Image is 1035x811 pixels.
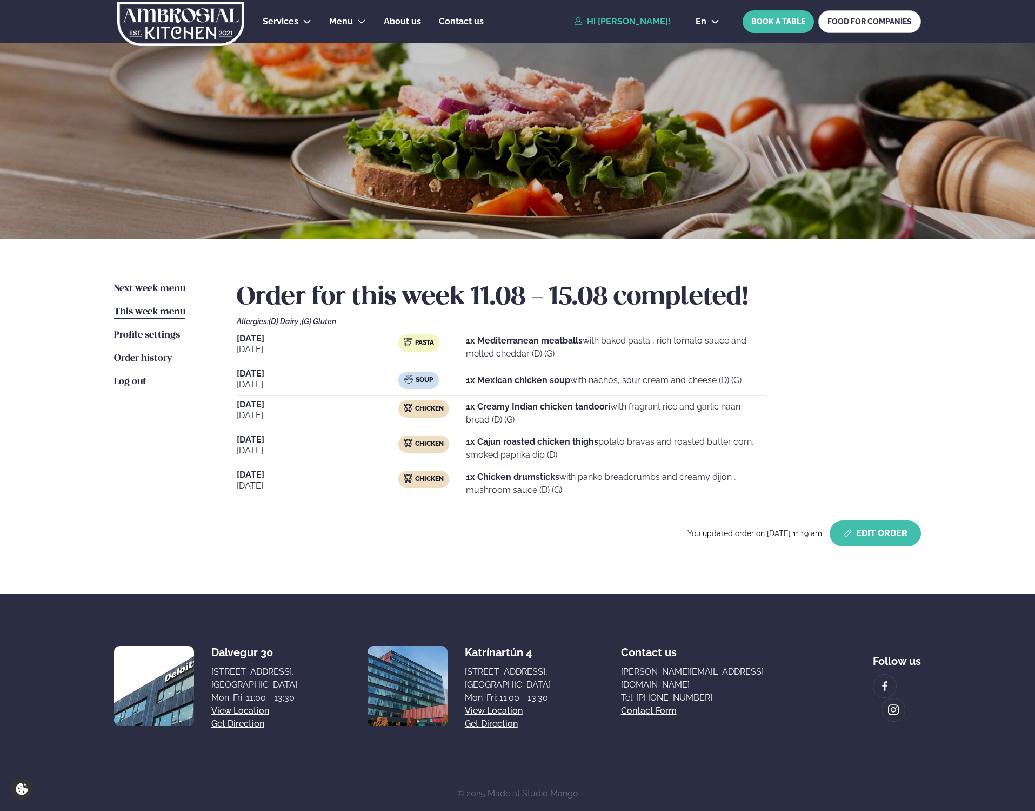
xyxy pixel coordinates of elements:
h2: Order for this week 11.08 - 15.08 completed! [237,282,921,313]
a: Get direction [465,717,518,730]
a: View location [211,704,269,717]
span: [DATE] [237,370,398,378]
img: chicken.svg [404,404,412,412]
span: [DATE] [237,334,398,343]
span: en [696,17,706,26]
a: Profile settings [114,329,180,342]
span: [DATE] [237,343,398,356]
span: Studio Mango [522,788,578,799]
div: Follow us [873,646,921,668]
button: en [687,17,728,26]
a: FOOD FOR COMPANIES [818,10,921,33]
button: Edit Order [830,520,921,546]
span: [DATE] [237,444,398,457]
img: logo [116,2,245,46]
span: Chicken [415,475,444,484]
strong: 1x Mediterranean meatballs [466,335,583,346]
span: [DATE] [237,378,398,391]
img: image alt [114,646,194,726]
span: Services [263,16,298,27]
a: View location [465,704,523,717]
a: image alt [873,675,896,697]
img: pasta.svg [404,338,412,346]
span: Pasta [415,339,434,347]
a: Studio Mango [520,788,578,799]
a: Order history [114,352,172,365]
img: chicken.svg [404,439,412,447]
span: Contact us [439,16,484,27]
span: [DATE] [237,436,398,444]
span: [DATE] [237,400,398,409]
img: image alt [887,704,899,716]
span: (D) Dairy , [269,317,302,326]
p: with fragrant rice and garlic naan bread (D) (G) [466,400,766,426]
span: Soup [416,376,433,385]
span: [DATE] [237,471,398,479]
a: image alt [882,698,905,721]
span: Chicken [415,440,444,449]
div: [STREET_ADDRESS], [GEOGRAPHIC_DATA] [465,665,551,691]
a: Menu [329,15,353,28]
strong: 1x Cajun roasted chicken thighs [466,437,598,447]
img: chicken.svg [404,474,412,483]
span: Chicken [415,405,444,413]
p: with nachos, sour cream and cheese (D) (G) [466,374,742,387]
p: potato bravas and roasted butter corn, smoked paprika dip (D) [466,436,766,461]
span: (G) Gluten [302,317,336,326]
div: Allergies: [237,317,921,326]
strong: 1x Mexican chicken soup [466,375,570,385]
span: [DATE] [237,409,398,422]
strong: 1x Creamy Indian chicken tandoori [466,401,610,412]
a: Cookie settings [11,778,33,800]
span: © 2025 Made at [457,788,578,799]
span: Menu [329,16,353,27]
span: This week menu [114,307,185,317]
p: with panko breadcrumbs and creamy dijon , mushroom sauce (D) (G) [466,471,766,497]
button: BOOK A TABLE [743,10,814,33]
a: Tel: [PHONE_NUMBER] [621,691,803,704]
div: [STREET_ADDRESS], [GEOGRAPHIC_DATA] [211,665,297,691]
a: Get direction [211,717,264,730]
a: Contact form [621,704,677,717]
span: About us [384,16,421,27]
span: Log out [114,377,146,386]
a: About us [384,15,421,28]
a: Log out [114,375,146,388]
a: [PERSON_NAME][EMAIL_ADDRESS][DOMAIN_NAME] [621,665,803,691]
p: with baked pasta , rich tomato sauce and melted cheddar (D) (G) [466,334,766,360]
img: image alt [368,646,448,726]
span: [DATE] [237,479,398,492]
div: Dalvegur 30 [211,646,297,659]
a: Contact us [439,15,484,28]
span: You updated order on [DATE] 11:19 am [687,529,825,538]
strong: 1x Chicken drumsticks [466,472,559,482]
img: image alt [879,680,891,693]
img: soup.svg [404,375,413,384]
a: Hi [PERSON_NAME]! [574,17,671,27]
span: Next week menu [114,284,185,293]
a: Next week menu [114,282,185,295]
span: Profile settings [114,331,180,340]
div: Mon-Fri: 11:00 - 13:30 [211,691,297,704]
div: Mon-Fri: 11:00 - 13:30 [465,691,551,704]
a: Services [263,15,298,28]
a: This week menu [114,306,185,319]
span: Order history [114,354,172,363]
span: Contact us [621,637,677,659]
div: Katrínartún 4 [465,646,551,659]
